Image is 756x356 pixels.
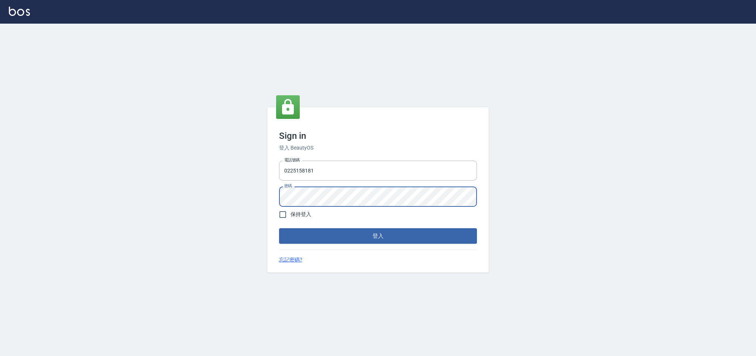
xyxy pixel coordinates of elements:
[291,210,311,218] span: 保持登入
[284,183,292,189] label: 密碼
[279,131,477,141] h3: Sign in
[9,7,30,16] img: Logo
[279,144,477,152] h6: 登入 BeautyOS
[284,157,300,163] label: 電話號碼
[279,228,477,244] button: 登入
[279,256,302,264] a: 忘記密碼?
